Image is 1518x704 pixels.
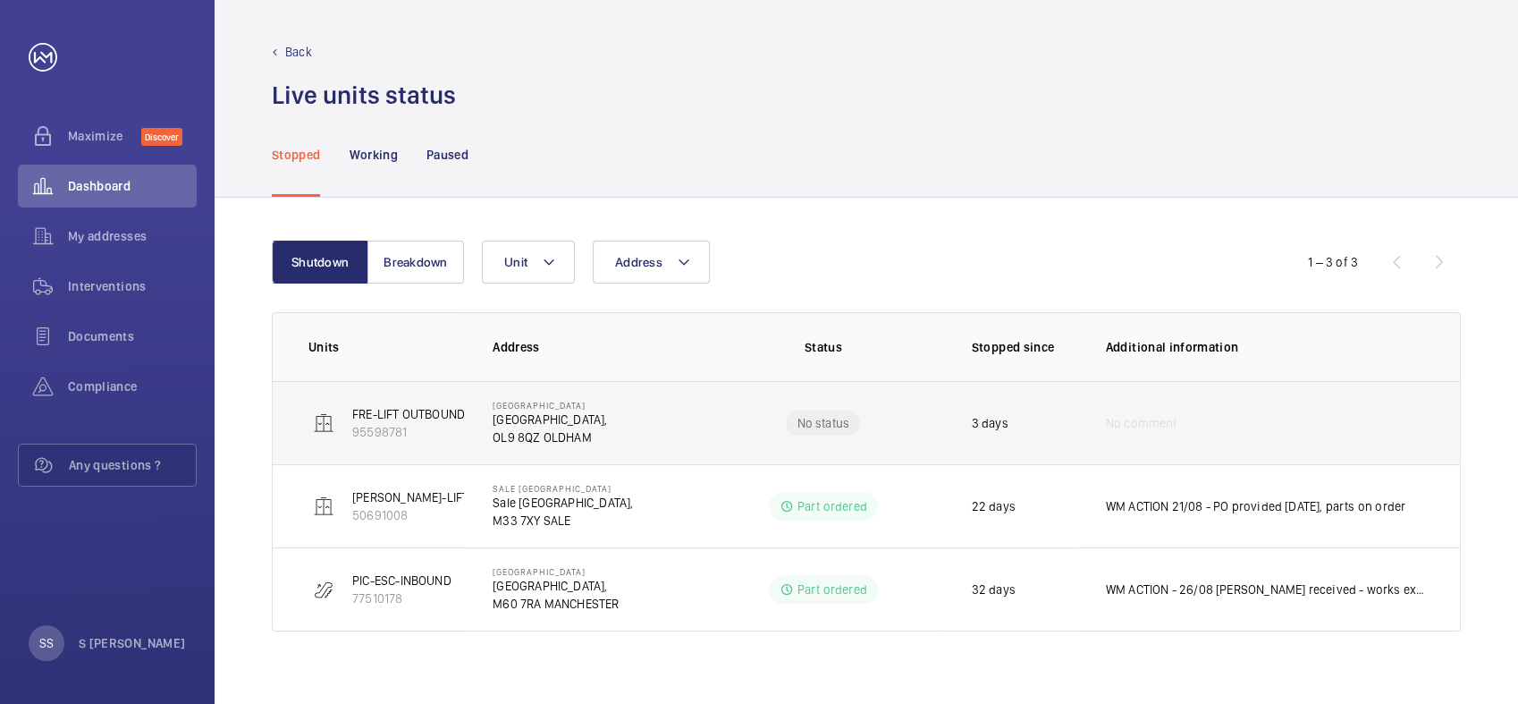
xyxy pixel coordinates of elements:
[1106,414,1177,432] span: No comment
[69,456,196,474] span: Any questions ?
[68,327,197,345] span: Documents
[313,412,334,434] img: elevator.svg
[352,572,451,589] p: PIC-ESC-INBOUND
[972,497,1016,515] p: 22 days
[493,338,704,356] p: Address
[68,377,197,395] span: Compliance
[493,595,619,613] p: M60 7RA MANCHESTER
[352,589,451,607] p: 77510178
[272,241,368,284] button: Shutdown
[504,255,527,269] span: Unit
[68,227,197,245] span: My addresses
[1308,253,1358,271] div: 1 – 3 of 3
[493,577,619,595] p: [GEOGRAPHIC_DATA],
[1106,338,1424,356] p: Additional information
[493,512,633,530] p: M33 7XY SALE
[352,506,468,524] p: 50691008
[79,634,185,652] p: S [PERSON_NAME]
[493,400,607,411] p: [GEOGRAPHIC_DATA]
[493,483,633,494] p: Sale [GEOGRAPHIC_DATA]
[493,566,619,577] p: [GEOGRAPHIC_DATA]
[68,177,197,195] span: Dashboard
[68,127,141,145] span: Maximize
[352,423,465,441] p: 95598781
[68,277,197,295] span: Interventions
[972,414,1008,432] p: 3 days
[285,43,312,61] p: Back
[482,241,575,284] button: Unit
[1106,581,1424,598] p: WM ACTION - 26/08 [PERSON_NAME] received - works expected to be complete w/c 01/09
[716,338,931,356] p: Status
[797,497,867,515] p: Part ordered
[272,146,320,164] p: Stopped
[141,128,182,146] span: Discover
[493,494,633,512] p: Sale [GEOGRAPHIC_DATA],
[797,581,867,598] p: Part ordered
[593,241,710,284] button: Address
[352,488,468,506] p: [PERSON_NAME]-LIFT
[493,411,607,428] p: [GEOGRAPHIC_DATA],
[352,405,465,423] p: FRE-LIFT OUTBOUND
[313,579,334,600] img: escalator.svg
[426,146,468,164] p: Paused
[367,241,464,284] button: Breakdown
[972,338,1077,356] p: Stopped since
[308,338,464,356] p: Units
[615,255,662,269] span: Address
[313,496,334,517] img: elevator.svg
[1106,497,1405,515] p: WM ACTION 21/08 - PO provided [DATE], parts on order
[349,146,397,164] p: Working
[797,414,849,432] p: No status
[39,634,54,652] p: SS
[272,79,456,112] h1: Live units status
[493,428,607,446] p: OL9 8QZ OLDHAM
[972,581,1016,598] p: 32 days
